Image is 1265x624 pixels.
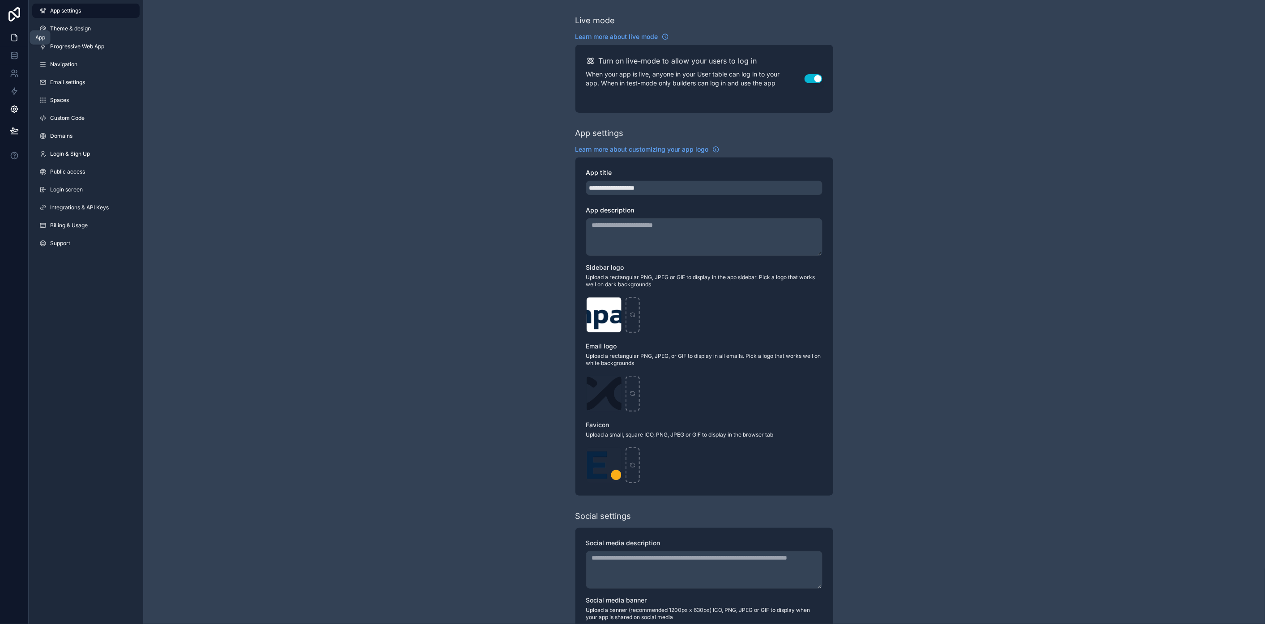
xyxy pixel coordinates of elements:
[32,111,140,125] a: Custom Code
[586,431,822,438] span: Upload a small, square ICO, PNG, JPEG or GIF to display in the browser tab
[586,169,612,176] span: App title
[575,145,720,154] a: Learn more about customizing your app logo
[32,147,140,161] a: Login & Sign Up
[32,218,140,233] a: Billing & Usage
[586,274,822,288] span: Upload a rectangular PNG, JPEG or GIF to display in the app sidebar. Pick a logo that works well ...
[50,115,85,122] span: Custom Code
[32,75,140,89] a: Email settings
[50,204,109,211] span: Integrations & API Keys
[575,14,615,27] div: Live mode
[586,539,660,547] span: Social media description
[586,342,617,350] span: Email logo
[575,127,624,140] div: App settings
[32,93,140,107] a: Spaces
[586,421,609,429] span: Favicon
[32,21,140,36] a: Theme & design
[50,132,72,140] span: Domains
[586,263,624,271] span: Sidebar logo
[50,150,90,157] span: Login & Sign Up
[575,32,658,41] span: Learn more about live mode
[32,165,140,179] a: Public access
[586,70,805,88] p: When your app is live, anyone in your User table can log in to your app. When in test-mode only b...
[575,32,669,41] a: Learn more about live mode
[575,510,631,522] div: Social settings
[586,206,635,214] span: App description
[35,34,45,41] div: App
[50,168,85,175] span: Public access
[586,607,822,621] span: Upload a banner (recommended 1200px x 630px) ICO, PNG, JPEG or GIF to display when your app is sh...
[32,4,140,18] a: App settings
[50,25,91,32] span: Theme & design
[50,7,81,14] span: App settings
[599,55,757,66] h2: Turn on live-mode to allow your users to log in
[32,236,140,250] a: Support
[32,200,140,215] a: Integrations & API Keys
[50,61,77,68] span: Navigation
[50,97,69,104] span: Spaces
[32,129,140,143] a: Domains
[32,183,140,197] a: Login screen
[50,186,83,193] span: Login screen
[50,79,85,86] span: Email settings
[32,57,140,72] a: Navigation
[32,39,140,54] a: Progressive Web App
[586,352,822,367] span: Upload a rectangular PNG, JPEG, or GIF to display in all emails. Pick a logo that works well on w...
[586,596,647,604] span: Social media banner
[50,240,70,247] span: Support
[50,43,104,50] span: Progressive Web App
[50,222,88,229] span: Billing & Usage
[575,145,709,154] span: Learn more about customizing your app logo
